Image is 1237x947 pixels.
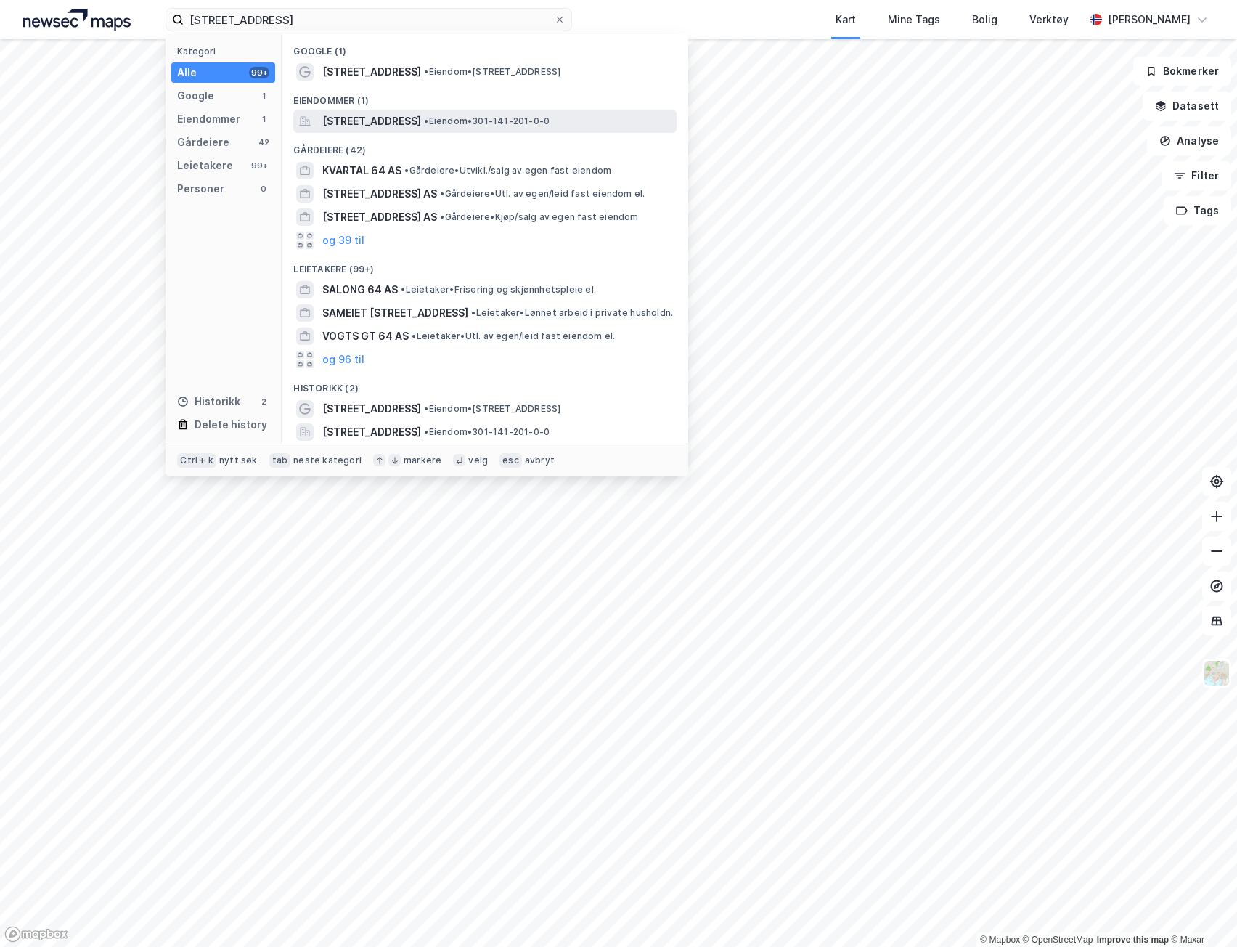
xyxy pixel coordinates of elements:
div: Gårdeiere [177,134,229,151]
span: VOGTS GT 64 AS [322,328,409,345]
span: Leietaker • Lønnet arbeid i private husholdn. [471,307,673,319]
div: Leietakere (99+) [282,252,688,278]
span: • [401,284,405,295]
div: Personer [177,180,224,198]
div: Delete history [195,416,267,434]
span: Eiendom • 301-141-201-0-0 [424,115,550,127]
button: Datasett [1143,92,1231,121]
div: tab [269,453,291,468]
div: avbryt [525,455,555,466]
span: Gårdeiere • Utl. av egen/leid fast eiendom el. [440,188,645,200]
span: • [440,211,444,222]
div: Mine Tags [888,11,940,28]
input: Søk på adresse, matrikkel, gårdeiere, leietakere eller personer [184,9,554,31]
button: Filter [1162,161,1231,190]
span: Leietaker • Frisering og skjønnhetspleie el. [401,284,596,296]
div: 1 [258,113,269,125]
div: Kart [836,11,856,28]
div: [PERSON_NAME] [1108,11,1191,28]
div: Ctrl + k [177,453,216,468]
div: 0 [258,183,269,195]
div: Historikk [177,393,240,410]
div: markere [404,455,441,466]
span: • [412,330,416,341]
span: • [440,188,444,199]
div: Kontrollprogram for chat [1164,877,1237,947]
span: Eiendom • [STREET_ADDRESS] [424,66,560,78]
span: [STREET_ADDRESS] [322,63,421,81]
div: Google [177,87,214,105]
div: esc [499,453,522,468]
span: Eiendom • [STREET_ADDRESS] [424,403,560,415]
span: SALONG 64 AS [322,281,398,298]
button: og 96 til [322,351,364,368]
div: neste kategori [293,455,362,466]
div: 1 [258,90,269,102]
button: Bokmerker [1133,57,1231,86]
span: SAMEIET [STREET_ADDRESS] [322,304,468,322]
span: [STREET_ADDRESS] AS [322,185,437,203]
div: Alle [177,64,197,81]
img: logo.a4113a55bc3d86da70a041830d287a7e.svg [23,9,131,31]
div: Kategori [177,46,275,57]
a: Mapbox homepage [4,926,68,943]
img: Z [1203,659,1230,687]
div: Eiendommer [177,110,240,128]
a: Mapbox [980,935,1020,945]
span: • [424,403,428,414]
span: Gårdeiere • Utvikl./salg av egen fast eiendom [404,165,611,176]
div: 99+ [249,160,269,171]
div: Leietakere [177,157,233,174]
span: • [424,66,428,77]
div: 2 [258,396,269,407]
div: Eiendommer (1) [282,84,688,110]
span: Eiendom • 301-141-201-0-0 [424,426,550,438]
span: • [404,165,409,176]
span: Leietaker • Utl. av egen/leid fast eiendom el. [412,330,615,342]
button: Tags [1164,196,1231,225]
iframe: Chat Widget [1164,877,1237,947]
div: velg [468,455,488,466]
span: • [424,426,428,437]
span: [STREET_ADDRESS] [322,423,421,441]
div: Verktøy [1029,11,1069,28]
span: [STREET_ADDRESS] AS [322,208,437,226]
span: • [471,307,475,318]
span: • [424,115,428,126]
div: 99+ [249,67,269,78]
span: [STREET_ADDRESS] [322,400,421,418]
a: OpenStreetMap [1023,935,1093,945]
button: Analyse [1147,126,1231,155]
div: nytt søk [219,455,258,466]
span: [STREET_ADDRESS] [322,113,421,130]
button: og 39 til [322,232,364,249]
span: KVARTAL 64 AS [322,162,401,179]
a: Improve this map [1097,935,1169,945]
span: Gårdeiere • Kjøp/salg av egen fast eiendom [440,211,638,223]
div: Bolig [972,11,997,28]
div: Google (1) [282,34,688,60]
div: 42 [258,137,269,148]
div: Gårdeiere (42) [282,133,688,159]
div: Historikk (2) [282,371,688,397]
